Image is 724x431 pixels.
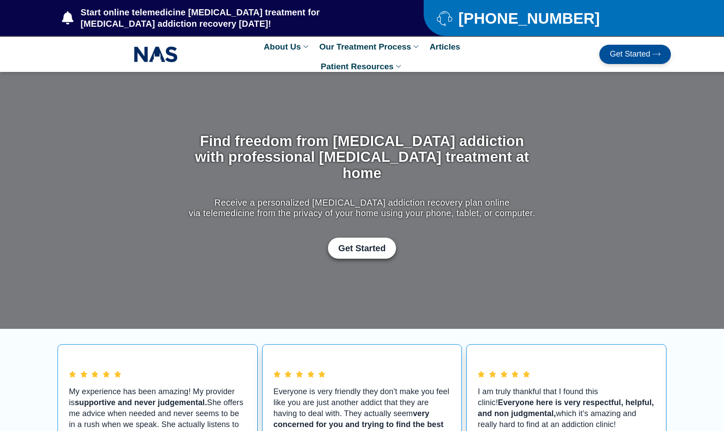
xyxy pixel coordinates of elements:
a: Our Treatment Process [315,37,425,57]
span: [PHONE_NUMBER] [456,13,600,24]
b: supportive and never judgemental. [75,398,207,407]
div: Get Started with Suboxone Treatment by filling-out this new patient packet form [187,238,537,259]
a: Get Started [599,45,671,64]
span: Get Started [610,50,650,59]
p: Receive a personalized [MEDICAL_DATA] addiction recovery plan online via telemedicine from the pr... [187,197,537,218]
a: Start online telemedicine [MEDICAL_DATA] treatment for [MEDICAL_DATA] addiction recovery [DATE]! [62,7,389,29]
h1: Find freedom from [MEDICAL_DATA] addiction with professional [MEDICAL_DATA] treatment at home [187,133,537,181]
a: [PHONE_NUMBER] [437,11,649,26]
span: Start online telemedicine [MEDICAL_DATA] treatment for [MEDICAL_DATA] addiction recovery [DATE]! [79,7,389,29]
a: Articles [425,37,465,57]
img: NAS_email_signature-removebg-preview.png [134,44,178,64]
a: Patient Resources [317,57,408,76]
span: Get Started [339,243,386,253]
a: About Us [259,37,315,57]
b: Everyone here is very respectful, helpful, and non judgmental, [478,398,654,418]
a: Get Started [328,238,396,259]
